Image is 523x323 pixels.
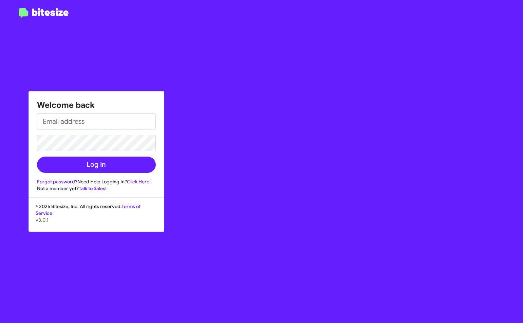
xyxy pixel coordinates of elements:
a: Talk to Sales! [79,185,107,191]
a: Forgot password? [37,179,77,185]
h1: Welcome back [37,100,156,110]
div: © 2025 Bitesize, Inc. All rights reserved. [29,203,164,231]
div: Need Help Logging In? [37,178,156,185]
a: Terms of Service [36,203,141,216]
div: Not a member yet? [37,185,156,192]
input: Email address [37,113,156,129]
p: v3.0.1 [36,217,157,223]
a: Click Here! [127,179,151,185]
button: Log In [37,157,156,173]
